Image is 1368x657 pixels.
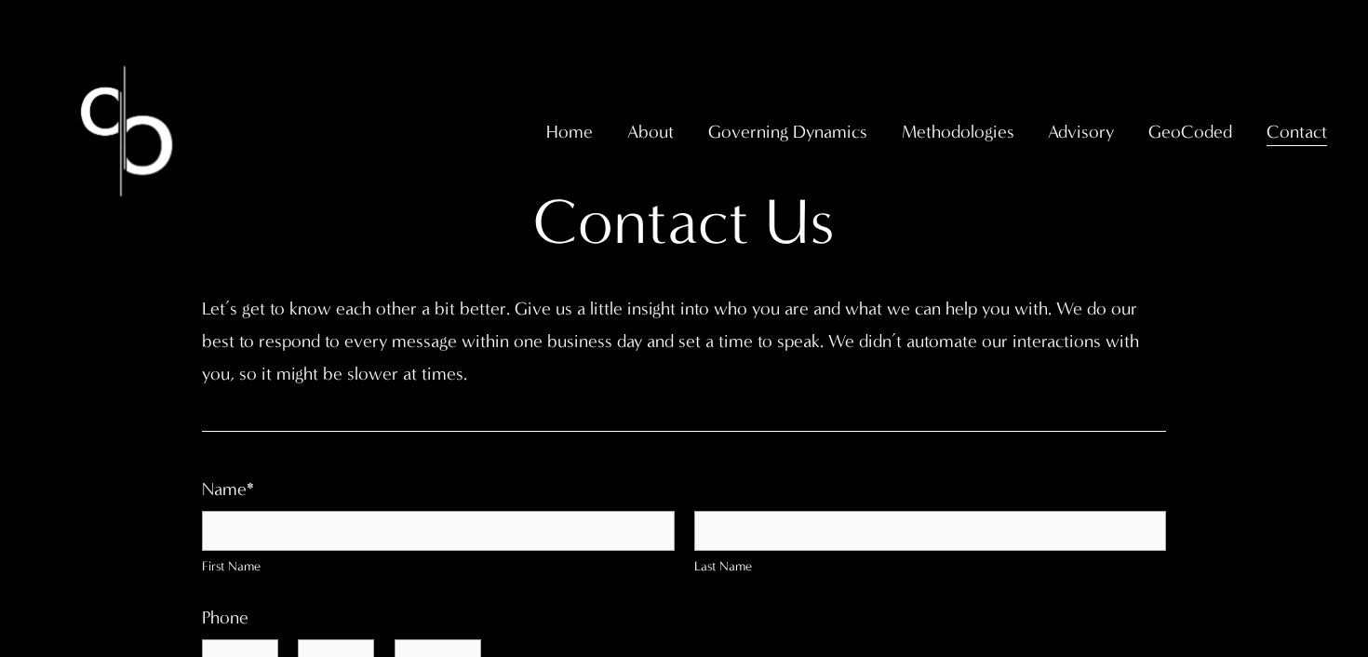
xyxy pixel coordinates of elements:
[1267,114,1327,150] a: folder dropdown
[202,555,674,579] span: First Name
[708,114,867,150] a: folder dropdown
[694,555,1166,579] span: Last Name
[694,511,1166,551] input: Last Name
[1148,115,1232,148] span: GeoCoded
[41,46,212,217] img: Christopher Sanchez &amp; Co.
[202,511,674,551] input: First Name
[708,115,867,148] span: Governing Dynamics
[1267,115,1327,148] span: Contact
[902,114,1014,150] a: folder dropdown
[546,114,593,150] a: Home
[1048,115,1114,148] span: Advisory
[1048,114,1114,150] a: folder dropdown
[202,601,248,634] legend: Phone
[202,473,254,505] legend: Name
[1148,114,1232,150] a: folder dropdown
[202,292,1166,390] p: Let’s get to know each other a bit better. Give us a little insight into who you are and what we ...
[902,115,1014,148] span: Methodologies
[627,114,674,150] a: folder dropdown
[627,115,674,148] span: About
